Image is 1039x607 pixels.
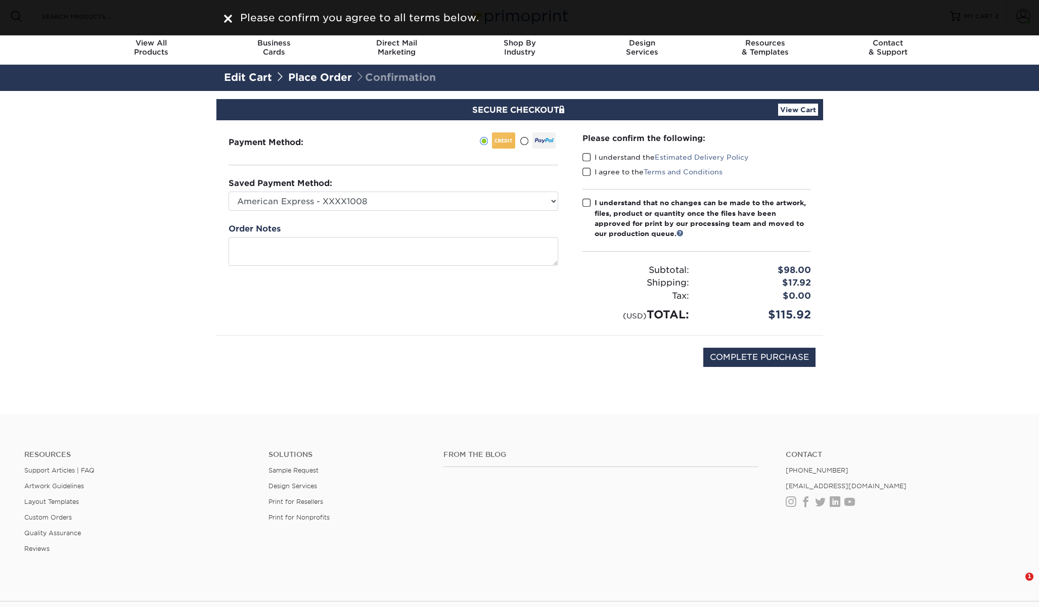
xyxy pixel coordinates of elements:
[24,498,79,505] a: Layout Templates
[268,498,323,505] a: Print for Resellers
[355,71,436,83] span: Confirmation
[697,276,819,290] div: $17.92
[458,32,581,65] a: Shop ByIndustry
[697,290,819,303] div: $0.00
[212,38,335,48] span: Business
[90,38,213,57] div: Products
[24,450,253,459] h4: Resources
[443,450,758,459] h4: From the Blog
[268,466,319,474] a: Sample Request
[595,198,811,239] div: I understand that no changes can be made to the artwork, files, product or quantity once the file...
[575,290,697,303] div: Tax:
[704,38,827,57] div: & Templates
[335,38,458,48] span: Direct Mail
[90,38,213,48] span: View All
[827,38,950,48] span: Contact
[623,311,647,320] small: (USD)
[224,71,272,83] a: Edit Cart
[697,264,819,277] div: $98.00
[644,168,722,176] a: Terms and Conditions
[268,482,317,490] a: Design Services
[704,32,827,65] a: Resources& Templates
[458,38,581,57] div: Industry
[335,32,458,65] a: Direct MailMarketing
[575,276,697,290] div: Shipping:
[1005,573,1029,597] iframe: Intercom live chat
[575,306,697,323] div: TOTAL:
[229,223,281,235] label: Order Notes
[581,38,704,48] span: Design
[827,32,950,65] a: Contact& Support
[268,513,330,521] a: Print for Nonprofits
[704,38,827,48] span: Resources
[655,153,749,161] a: Estimated Delivery Policy
[582,132,811,144] div: Please confirm the following:
[472,105,567,115] span: SECURE CHECKOUT
[268,450,428,459] h4: Solutions
[786,482,907,490] a: [EMAIL_ADDRESS][DOMAIN_NAME]
[24,513,72,521] a: Custom Orders
[458,38,581,48] span: Shop By
[24,466,95,474] a: Support Articles | FAQ
[335,38,458,57] div: Marketing
[229,177,332,190] label: Saved Payment Method:
[703,348,816,367] input: COMPLETE PURCHASE
[575,264,697,277] div: Subtotal:
[240,12,479,24] span: Please confirm you agree to all terms below.
[24,545,50,552] a: Reviews
[24,529,81,537] a: Quality Assurance
[778,104,818,116] a: View Cart
[786,466,848,474] a: [PHONE_NUMBER]
[582,167,722,177] label: I agree to the
[229,137,328,147] h3: Payment Method:
[827,38,950,57] div: & Support
[697,306,819,323] div: $115.92
[90,32,213,65] a: View AllProducts
[24,482,84,490] a: Artwork Guidelines
[224,15,232,23] img: close
[786,450,1015,459] a: Contact
[581,32,704,65] a: DesignServices
[1025,573,1033,581] span: 1
[581,38,704,57] div: Services
[224,348,275,378] img: DigiCert Secured Site Seal
[582,152,749,162] label: I understand the
[212,32,335,65] a: BusinessCards
[212,38,335,57] div: Cards
[288,71,352,83] a: Place Order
